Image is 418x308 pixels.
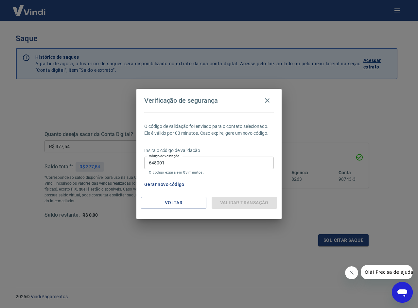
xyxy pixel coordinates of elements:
[144,123,274,137] p: O código de validação foi enviado para o contato selecionado. Ele é válido por 03 minutos. Caso e...
[144,97,218,104] h4: Verificação de segurança
[4,5,55,10] span: Olá! Precisa de ajuda?
[392,282,413,303] iframe: Botão para abrir a janela de mensagens
[141,197,206,209] button: Voltar
[142,178,187,191] button: Gerar novo código
[345,266,358,279] iframe: Fechar mensagem
[149,154,179,159] label: Código de validação
[149,170,269,175] p: O código expira em 03 minutos.
[144,147,274,154] p: Insira o código de validação
[361,265,413,279] iframe: Mensagem da empresa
